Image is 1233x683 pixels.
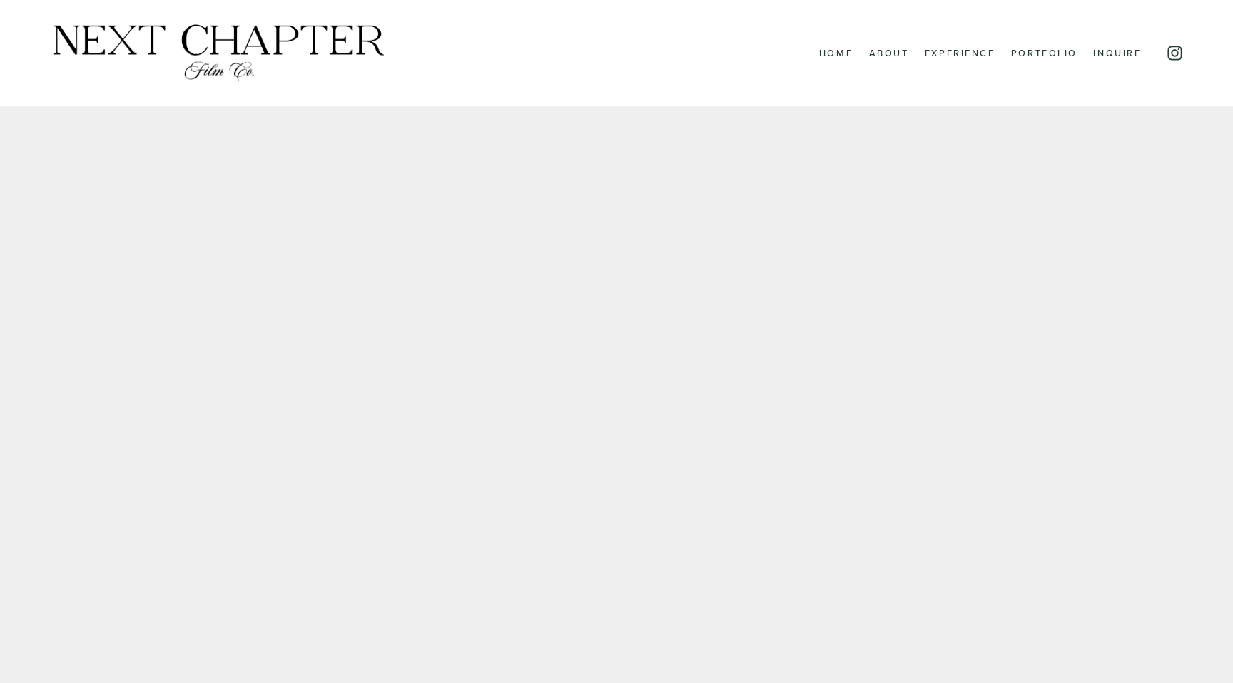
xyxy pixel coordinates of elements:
[925,43,995,62] a: Experience
[1166,44,1184,62] a: Instagram
[1011,43,1077,62] a: Portfolio
[49,22,388,83] img: Next Chapter Film Co.
[1093,43,1141,62] a: Inquire
[869,43,909,62] a: About
[819,43,853,62] a: Home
